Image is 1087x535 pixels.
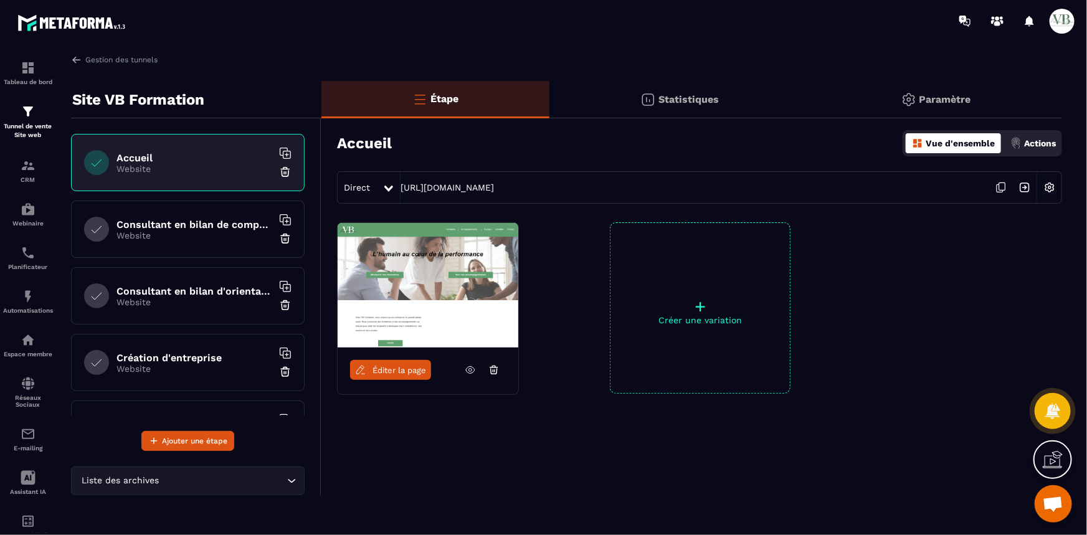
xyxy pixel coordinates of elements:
[279,366,292,378] img: trash
[3,236,53,280] a: schedulerschedulerPlanificateur
[3,445,53,452] p: E-mailing
[3,176,53,183] p: CRM
[3,394,53,408] p: Réseaux Sociaux
[21,202,36,217] img: automations
[71,54,158,65] a: Gestion des tunnels
[337,135,392,152] h3: Accueil
[21,158,36,173] img: formation
[3,488,53,495] p: Assistant IA
[3,280,53,323] a: automationsautomationsAutomatisations
[116,285,272,297] h6: Consultant en bilan d'orientation
[610,298,790,315] p: +
[21,514,36,529] img: accountant
[116,364,272,374] p: Website
[3,220,53,227] p: Webinaire
[3,461,53,504] a: Assistant IA
[21,104,36,119] img: formation
[1013,176,1037,199] img: arrow-next.bcc2205e.svg
[412,92,427,107] img: bars-o.4a397970.svg
[3,51,53,95] a: formationformationTableau de bord
[116,352,272,364] h6: Création d'entreprise
[912,138,923,149] img: dashboard-orange.40269519.svg
[17,11,130,34] img: logo
[116,219,272,230] h6: Consultant en bilan de compétences
[279,299,292,311] img: trash
[610,315,790,325] p: Créer une variation
[3,78,53,85] p: Tableau de bord
[79,474,162,488] span: Liste des archives
[1010,138,1022,149] img: actions.d6e523a2.png
[3,95,53,149] a: formationformationTunnel de vente Site web
[350,360,431,380] a: Éditer la page
[3,263,53,270] p: Planificateur
[162,435,227,447] span: Ajouter une étape
[658,93,719,105] p: Statistiques
[141,431,234,451] button: Ajouter une étape
[3,192,53,236] a: automationsautomationsWebinaire
[401,182,494,192] a: [URL][DOMAIN_NAME]
[373,366,426,375] span: Éditer la page
[279,166,292,178] img: trash
[1024,138,1056,148] p: Actions
[21,376,36,391] img: social-network
[430,93,458,105] p: Étape
[72,87,204,112] p: Site VB Formation
[3,323,53,367] a: automationsautomationsEspace membre
[901,92,916,107] img: setting-gr.5f69749f.svg
[344,182,370,192] span: Direct
[3,122,53,140] p: Tunnel de vente Site web
[338,223,518,348] img: image
[71,54,82,65] img: arrow
[21,427,36,442] img: email
[21,245,36,260] img: scheduler
[3,351,53,357] p: Espace membre
[162,474,284,488] input: Search for option
[21,289,36,304] img: automations
[3,307,53,314] p: Automatisations
[919,93,971,105] p: Paramètre
[116,164,272,174] p: Website
[640,92,655,107] img: stats.20deebd0.svg
[926,138,995,148] p: Vue d'ensemble
[116,230,272,240] p: Website
[71,466,305,495] div: Search for option
[116,152,272,164] h6: Accueil
[3,417,53,461] a: emailemailE-mailing
[279,232,292,245] img: trash
[3,367,53,417] a: social-networksocial-networkRéseaux Sociaux
[21,60,36,75] img: formation
[116,297,272,307] p: Website
[3,149,53,192] a: formationformationCRM
[1035,485,1072,523] div: Ouvrir le chat
[1038,176,1061,199] img: setting-w.858f3a88.svg
[21,333,36,348] img: automations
